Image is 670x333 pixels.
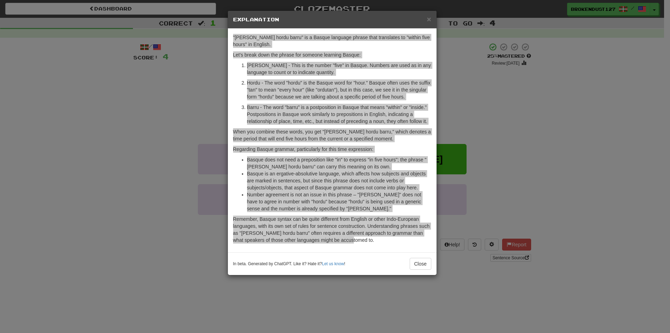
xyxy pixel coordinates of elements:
[427,15,431,23] span: ×
[427,15,431,23] button: Close
[247,104,431,125] p: Barru - The word "barru" is a postposition in Basque that means "within" or "inside." Postpositio...
[322,261,344,266] a: Let us know
[410,258,431,270] button: Close
[233,34,431,48] p: "[PERSON_NAME] hordu barru" is a Basque language phrase that translates to "within five hours" in...
[233,216,431,244] p: Remember, Basque syntax can be quite different from English or other Indo-European languages, wit...
[247,156,431,170] li: Basque does not need a preposition like "in" to express "in five hours"; the phrase "[PERSON_NAME...
[233,16,431,23] h5: Explanation
[233,261,345,267] small: In beta. Generated by ChatGPT. Like it? Hate it? !
[233,51,431,58] p: Let's break down the phrase for someone learning Basque:
[247,62,431,76] p: [PERSON_NAME] - This is the number "five" in Basque. Numbers are used as in any language to count...
[247,170,431,191] li: Basque is an ergative-absolutive language, which affects how subjects and objects are marked in s...
[247,79,431,100] p: Hordu - The word "hordu" is the Basque word for "hour." Basque often uses the suffix "tan" to mea...
[233,128,431,142] p: When you combine these words, you get "[PERSON_NAME] hordu barru," which denotes a time period th...
[233,146,431,153] p: Regarding Basque grammar, particularly for this time expression:
[247,191,431,212] li: Number agreement is not an issue in this phrase – "[PERSON_NAME]" does not have to agree in numbe...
